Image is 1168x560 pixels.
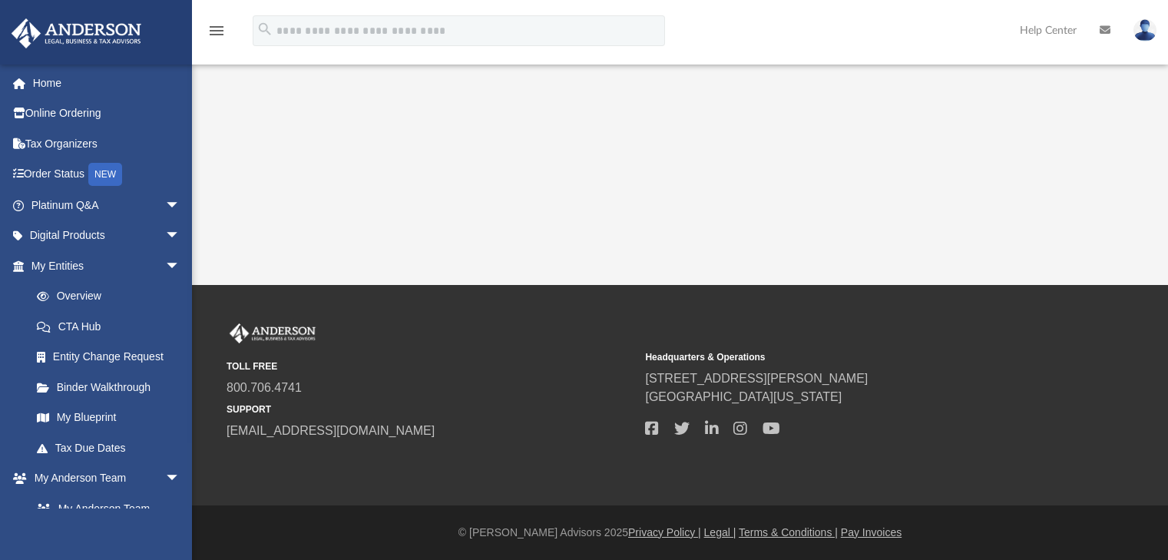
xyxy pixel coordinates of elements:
a: Pay Invoices [841,526,902,538]
a: Home [11,68,203,98]
i: menu [207,22,226,40]
a: Digital Productsarrow_drop_down [11,220,203,251]
span: arrow_drop_down [165,463,196,495]
a: Legal | [704,526,736,538]
a: menu [207,29,226,40]
img: Anderson Advisors Platinum Portal [7,18,146,48]
a: Overview [22,281,203,312]
a: [STREET_ADDRESS][PERSON_NAME] [645,372,868,385]
span: arrow_drop_down [165,220,196,252]
a: Order StatusNEW [11,159,203,191]
a: My Blueprint [22,403,196,433]
a: Tax Due Dates [22,432,203,463]
a: My Anderson Team [22,493,188,524]
img: User Pic [1133,19,1156,41]
a: [EMAIL_ADDRESS][DOMAIN_NAME] [227,424,435,437]
a: My Anderson Teamarrow_drop_down [11,463,196,494]
a: Entity Change Request [22,342,203,373]
img: Anderson Advisors Platinum Portal [227,323,319,343]
span: arrow_drop_down [165,190,196,221]
span: arrow_drop_down [165,250,196,282]
div: © [PERSON_NAME] Advisors 2025 [192,525,1168,541]
a: CTA Hub [22,311,203,342]
a: [GEOGRAPHIC_DATA][US_STATE] [645,390,842,403]
small: TOLL FREE [227,360,634,373]
small: SUPPORT [227,403,634,416]
a: Online Ordering [11,98,203,129]
i: search [256,21,273,38]
a: My Entitiesarrow_drop_down [11,250,203,281]
div: NEW [88,163,122,186]
a: Terms & Conditions | [739,526,838,538]
a: 800.706.4741 [227,381,302,394]
a: Platinum Q&Aarrow_drop_down [11,190,203,220]
a: Privacy Policy | [628,526,701,538]
small: Headquarters & Operations [645,350,1053,364]
a: Binder Walkthrough [22,372,203,403]
a: Tax Organizers [11,128,203,159]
